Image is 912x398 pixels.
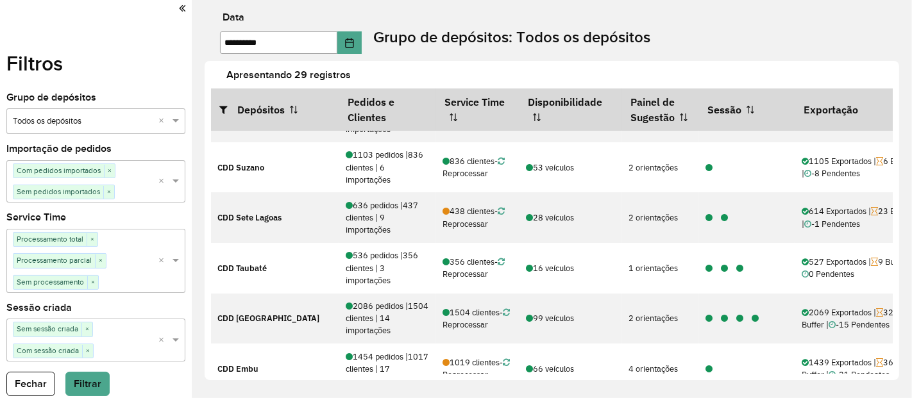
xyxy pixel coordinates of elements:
[629,211,692,224] div: 2 orientações
[443,256,505,279] span: - Reprocessar
[217,263,267,274] strong: CDD Taubaté
[721,265,728,273] i: 1285756 - 502 pedidos
[13,276,87,288] span: Sem processamento
[158,115,169,128] span: Clear all
[6,141,112,156] label: Importação de pedidos
[6,90,96,105] label: Grupo de depósitos
[629,312,692,324] div: 2 orientações
[436,88,519,131] th: Service Time
[13,254,95,267] span: Processamento parcial
[705,315,713,323] i: 1285486 - 2086 pedidos
[6,48,63,79] label: Filtros
[752,315,759,323] i: 1285790 - 32 pedidos
[158,254,169,268] span: Clear all
[217,313,319,324] strong: CDD [GEOGRAPHIC_DATA]
[526,262,615,274] div: 16 veículos
[223,10,244,25] label: Data
[629,262,692,274] div: 1 orientações
[443,206,494,217] span: 438 clientes
[526,162,615,174] div: 53 veículos
[65,372,110,396] button: Filtrar
[95,254,106,267] span: ×
[217,212,282,223] strong: CDD Sete Lagoas
[736,265,743,273] i: 1285796 - 9 pedidos
[13,233,87,245] span: Processamento total
[736,315,743,323] i: 1285722 - 1315 pedidos
[346,351,429,388] div: 1454 pedidos | 1017 clientes | 17 importações
[443,307,500,318] span: 1504 clientes
[705,164,713,172] i: 1285726 - 1103 pedidos
[217,363,258,374] strong: CDD Embu
[6,210,66,225] label: Service Time
[219,104,237,115] i: Abrir/fechar filtros
[526,312,615,324] div: 99 veículos
[158,175,169,188] span: Clear all
[804,168,860,179] span: -8 Pendentes
[13,322,81,335] span: Sem sessão criada
[339,88,436,131] th: Pedidos e Clientes
[705,214,713,222] i: 1285467 - 633 pedidos
[699,88,795,131] th: Sessão
[81,323,92,336] span: ×
[217,162,264,173] strong: CDD Suzano
[6,372,55,396] button: Fechar
[337,31,362,54] button: Choose Date
[87,233,97,246] span: ×
[443,256,494,267] span: 356 clientes
[6,300,72,315] label: Sessão criada
[13,185,103,198] span: Sem pedidos importados
[443,156,494,167] span: 836 clientes
[526,211,615,224] div: 28 veículos
[346,149,429,186] div: 1103 pedidos | 836 clientes | 6 importações
[373,26,650,49] label: Grupo de depósitos: Todos os depósitos
[13,344,82,357] span: Com sessão criada
[829,369,890,380] span: -21 Pendentes
[705,365,713,374] i: 1285706 - 1458 pedidos
[346,300,429,337] div: 2086 pedidos | 1504 clientes | 14 importações
[829,319,890,330] span: -15 Pendentes
[346,199,429,236] div: 636 pedidos | 437 clientes | 9 importações
[622,88,699,131] th: Painel de Sugestão
[13,164,104,177] span: Com pedidos importados
[443,357,510,380] span: - Reprocessar
[629,363,692,375] div: 4 orientações
[158,334,169,347] span: Clear all
[526,363,615,375] div: 66 veículos
[104,165,115,178] span: ×
[346,249,429,286] div: 536 pedidos | 356 clientes | 3 importações
[705,265,713,273] i: 1285605 - 533 pedidos
[721,214,728,222] i: 1285798 - 23 pedidos
[519,88,622,131] th: Disponibilidade
[629,162,692,174] div: 2 orientações
[443,357,500,368] span: 1019 clientes
[211,88,339,131] th: Depósitos
[87,276,98,289] span: ×
[443,206,505,229] span: - Reprocessar
[802,269,854,279] span: 0 Pendentes
[103,186,114,199] span: ×
[82,345,93,358] span: ×
[721,315,728,323] i: 1285600 - 1906 pedidos
[443,307,510,330] span: - Reprocessar
[804,219,860,229] span: -1 Pendentes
